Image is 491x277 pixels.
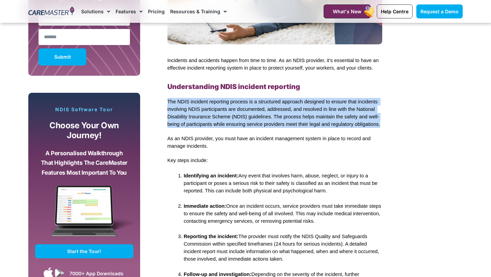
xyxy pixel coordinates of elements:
img: CareMaster Software Mockup on Screen [35,186,133,244]
span: Start the Tour! [67,248,101,254]
div: 7000+ App Downloads [70,270,130,277]
span: Key steps include: [167,158,208,163]
a: What's New [324,4,371,18]
span: The NDIS incident reporting process is a structured approach designed to ensure that incidents in... [167,99,380,127]
span: As an NDIS provider, you must have an incident management system in place to record and manage in... [167,136,372,149]
strong: Understanding NDIS incident reporting [167,83,300,91]
span: Reporting the incident: [184,234,238,239]
span: Submit [54,55,71,59]
span: What's New [333,9,361,14]
a: Request a Demo [416,4,463,18]
span: Once an incident occurs, service providers must take immediate steps to ensure the safety and wel... [184,203,383,224]
a: Help Centre [377,4,413,18]
p: Choose your own journey! [40,121,128,140]
span: Any event that involves harm, abuse, neglect, or injury to a participant or poses a serious risk ... [184,173,379,193]
span: Help Centre [381,9,408,14]
span: Follow-up and investigation: [184,272,252,277]
button: Submit [39,48,86,65]
p: NDIS Software Tour [35,106,133,113]
img: CareMaster Logo [28,6,74,17]
span: Incidents and accidents happen from time to time. As an NDIS provider, it’s essential to have an ... [167,58,380,71]
span: Identifying an incident: [184,173,238,178]
p: A personalised walkthrough that highlights the CareMaster features most important to you [40,148,128,178]
span: Request a Demo [420,9,459,14]
span: Immediate action: [184,203,226,209]
span: The provider must notify the NDIS Quality and Safeguards Commission within specified timeframes (... [184,234,381,262]
a: Start the Tour! [35,244,133,258]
